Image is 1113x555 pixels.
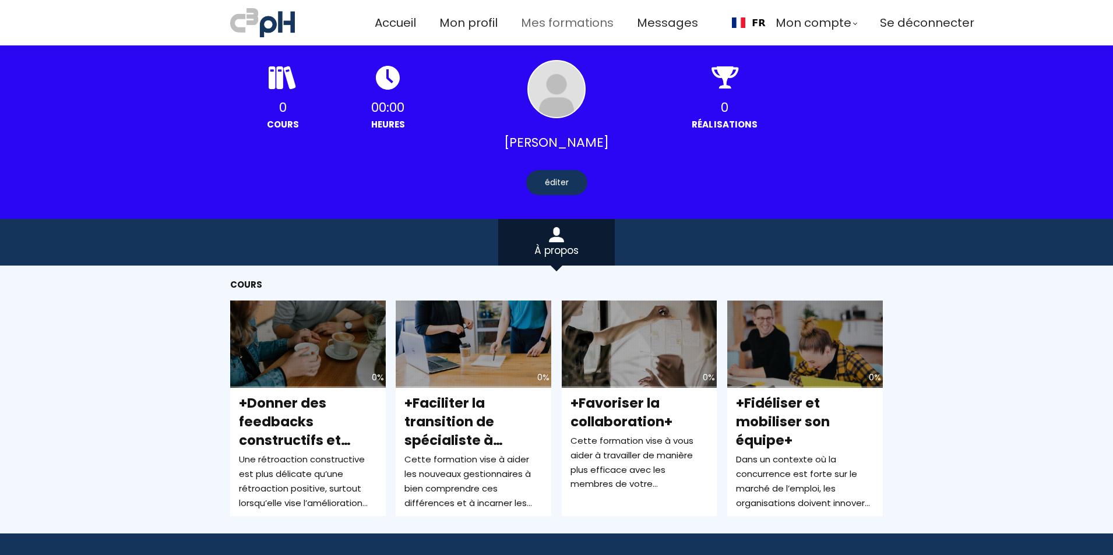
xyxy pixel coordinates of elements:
[703,370,715,385] div: 0%
[721,9,775,36] div: Language Switcher
[732,17,766,29] a: FR
[880,13,974,33] a: Se déconnecter
[404,453,543,510] div: Cette formation vise à aider les nouveaux gestionnaires à bien comprendre ces différences et à in...
[230,6,295,40] img: a70bc7685e0efc0bd0b04b3506828469.jpeg
[372,370,384,385] div: 0%
[498,242,615,259] div: À propos
[336,118,441,131] div: heures
[537,370,550,385] div: 0%
[239,453,377,510] div: Une rétroaction constructive est plus délicate qu’une rétroaction positive, surtout lorsqu’elle v...
[570,394,672,431] span: +Favoriser la collaboration+
[732,17,745,28] img: Français flag
[721,9,775,36] div: Language selected: Français
[869,370,881,385] div: 0%
[736,394,830,450] span: +Fidéliser et mobiliser son équipe+
[526,170,587,195] div: éditer
[727,301,883,516] a: 0% +Fidéliser et mobiliser son équipe+ Dans un contexte où la concurrence est forte sur le marché...
[230,97,336,118] div: 0
[230,278,263,291] span: Cours
[375,13,416,33] a: Accueil
[672,118,777,131] div: Réalisations
[239,394,351,469] span: +Donner des feedbacks constructifs et efficaces+
[396,301,551,516] a: 0% +Faciliter la transition de spécialiste à gestionnaire+ Cette formation vise à aider les nouve...
[562,301,717,516] a: 0% +Favoriser la collaboration+ Cette formation vise à vous aider à travailler de manière plus ef...
[230,118,336,131] div: Cours
[521,13,614,33] a: Mes formations
[230,301,386,516] a: 0% +Donner des feedbacks constructifs et efficaces+ Une rétroaction constructive est plus délicat...
[336,97,441,118] div: 00:00
[672,97,777,118] div: 0
[570,434,709,492] div: Cette formation vise à vous aider à travailler de manière plus efficace avec les membres de votre...
[637,13,698,33] a: Messages
[404,394,503,469] span: +Faciliter la transition de spécialiste à gestionnaire+
[776,13,851,33] span: Mon compte
[439,13,498,33] a: Mon profil
[736,453,874,510] div: Dans un contexte où la concurrence est forte sur le marché de l’emploi, les organisations doivent...
[504,132,609,153] span: [PERSON_NAME]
